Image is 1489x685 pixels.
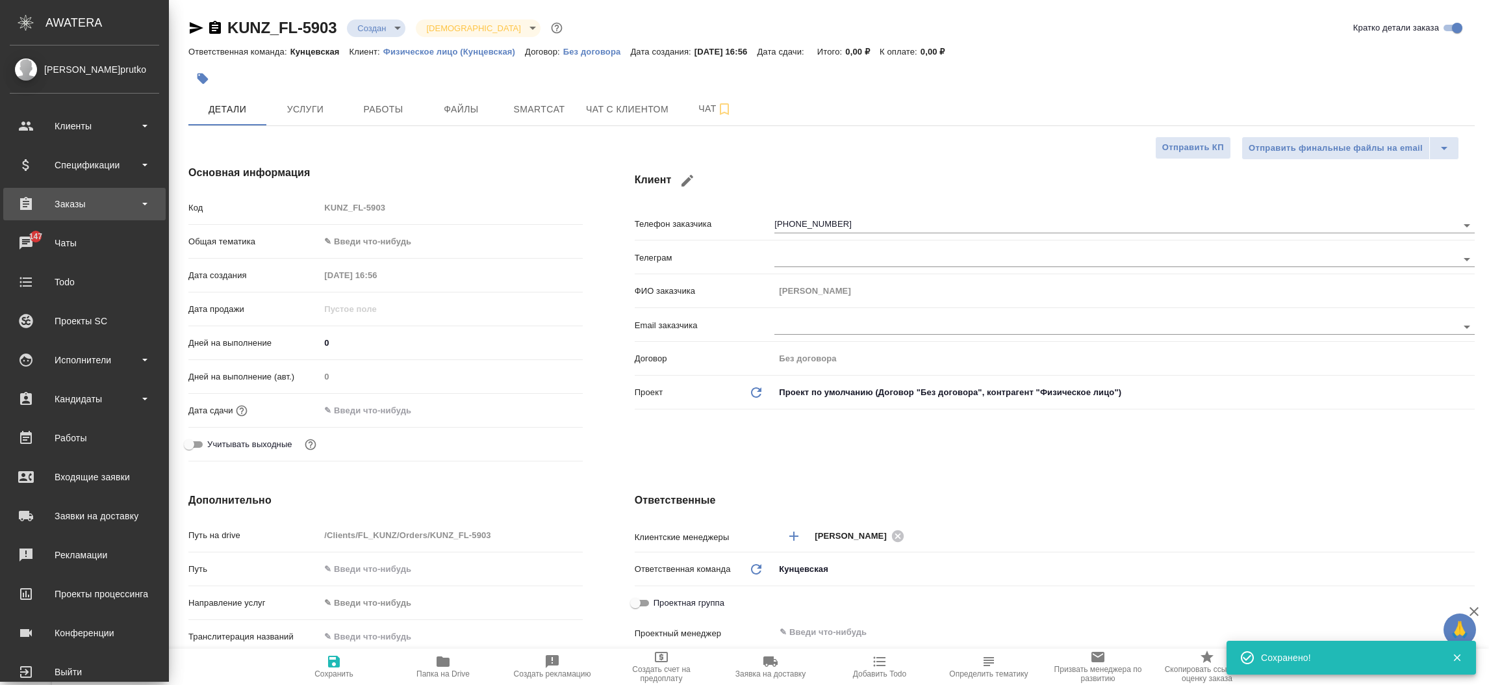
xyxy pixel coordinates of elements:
button: Open [1458,318,1476,336]
input: Пустое поле [320,198,582,217]
a: Заявки на доставку [3,500,166,532]
input: ✎ Введи что-нибудь [320,627,582,646]
input: Пустое поле [320,300,433,318]
button: Отправить КП [1155,136,1231,159]
div: Конференции [10,623,159,643]
div: ✎ Введи что-нибудь [324,597,566,610]
span: Отправить финальные файлы на email [1249,141,1423,156]
div: Входящие заявки [10,467,159,487]
div: Создан [347,19,405,37]
input: Пустое поле [774,349,1475,368]
div: Проекты процессинга [10,584,159,604]
span: Скопировать ссылку на оценку заказа [1160,665,1254,683]
button: Сохранить [279,649,388,685]
span: Создать счет на предоплату [615,665,708,683]
div: Работы [10,428,159,448]
p: Кунцевская [290,47,350,57]
h4: Ответственные [635,493,1475,508]
div: Спецификации [10,155,159,175]
span: Добавить Todo [853,669,906,679]
a: Работы [3,422,166,454]
svg: Подписаться [717,101,732,117]
p: Дата сдачи [188,404,233,417]
button: Добавить менеджера [778,521,809,552]
input: Пустое поле [320,367,582,386]
span: Smartcat [508,101,570,118]
div: Todo [10,272,159,292]
input: ✎ Введи что-нибудь [320,333,582,352]
span: Услуги [274,101,337,118]
p: Транслитерация названий [188,630,320,643]
div: Заявки на доставку [10,506,159,526]
div: Выйти [10,662,159,682]
a: Входящие заявки [3,461,166,493]
button: Призвать менеджера по развитию [1043,649,1152,685]
button: Скопировать ссылку на оценку заказа [1152,649,1262,685]
a: Физическое лицо (Кунцевская) [383,45,525,57]
a: Todo [3,266,166,298]
p: Телеграм [635,252,775,265]
button: Добавить тэг [188,64,217,93]
h4: Дополнительно [188,493,583,508]
div: [PERSON_NAME]prutko [10,62,159,77]
span: [PERSON_NAME] [815,530,895,543]
p: 0,00 ₽ [845,47,880,57]
span: Заявка на доставку [735,669,806,679]
p: Направление услуг [188,597,320,610]
span: 147 [21,230,51,243]
input: ✎ Введи что-нибудь [320,560,582,578]
p: Итого: [817,47,845,57]
p: Ответственная команда: [188,47,290,57]
button: Open [1458,250,1476,268]
a: Рекламации [3,539,166,571]
input: ✎ Введи что-нибудь [778,625,1427,640]
p: Путь на drive [188,529,320,542]
div: Кунцевская [774,558,1475,580]
div: ✎ Введи что-нибудь [324,235,566,248]
a: Проекты процессинга [3,578,166,610]
div: [PERSON_NAME] [815,528,908,544]
p: Ответственная команда [635,563,731,576]
button: Закрыть [1444,652,1470,664]
span: Сохранить [314,669,353,679]
div: ✎ Введи что-нибудь [320,592,582,614]
p: Физическое лицо (Кунцевская) [383,47,525,57]
span: Файлы [430,101,492,118]
div: Исполнители [10,350,159,370]
div: Проекты SC [10,311,159,331]
span: Чат [684,101,746,117]
button: Создать счет на предоплату [607,649,716,685]
p: Дата создания: [630,47,694,57]
button: [DEMOGRAPHIC_DATA] [422,23,524,34]
button: Папка на Drive [388,649,498,685]
span: 🙏 [1449,616,1471,643]
p: Клиентские менеджеры [635,531,775,544]
p: Договор [635,352,775,365]
input: Пустое поле [774,281,1475,300]
button: Заявка на доставку [716,649,825,685]
h4: Клиент [635,165,1475,196]
input: ✎ Введи что-нибудь [320,401,433,420]
p: Проект [635,386,663,399]
p: Дата продажи [188,303,320,316]
span: Проектная группа [654,597,724,610]
p: Договор: [525,47,563,57]
button: Выбери, если сб и вс нужно считать рабочими днями для выполнения заказа. [302,436,319,453]
a: Без договора [563,45,631,57]
span: Определить тематику [949,669,1028,679]
span: Кратко детали заказа [1353,21,1439,34]
span: Призвать менеджера по развитию [1051,665,1145,683]
button: Open [1468,535,1470,537]
p: Общая тематика [188,235,320,248]
input: Пустое поле [320,266,433,285]
p: Без договора [563,47,631,57]
div: Создан [416,19,540,37]
span: Папка на Drive [416,669,470,679]
button: Доп статусы указывают на важность/срочность заказа [548,19,565,36]
p: Дата создания [188,269,320,282]
div: Заказы [10,194,159,214]
p: [DATE] 16:56 [694,47,757,57]
div: Клиенты [10,116,159,136]
div: ✎ Введи что-нибудь [320,231,582,253]
a: KUNZ_FL-5903 [227,19,337,36]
